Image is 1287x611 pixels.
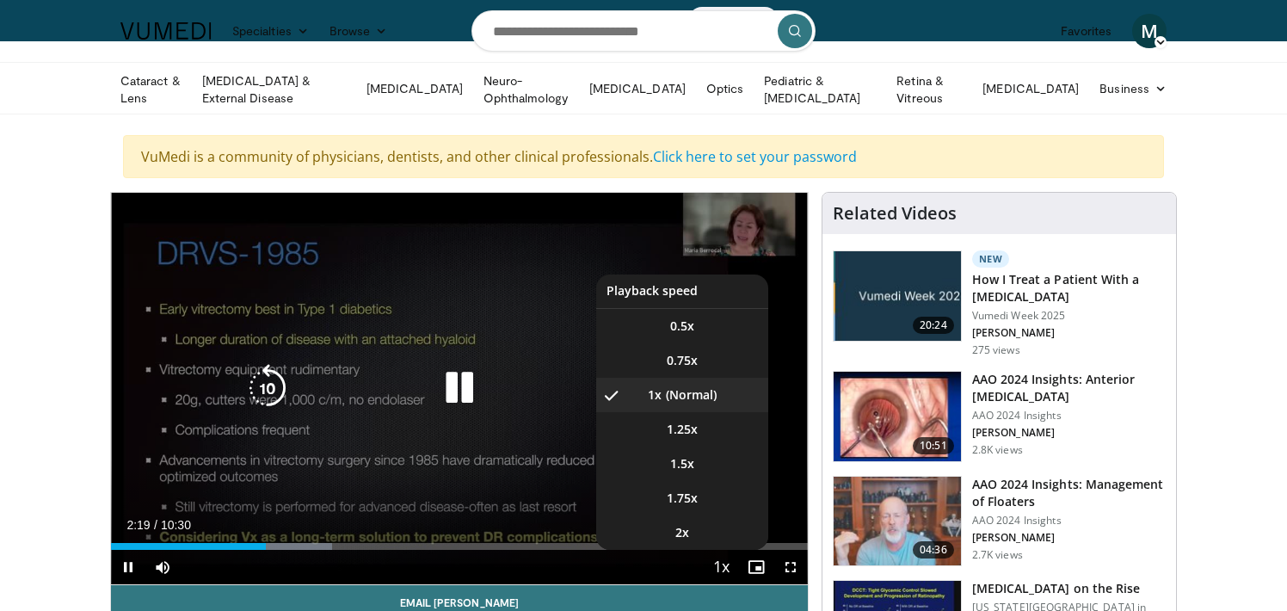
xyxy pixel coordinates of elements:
span: 0.5x [670,318,694,335]
a: Browse [319,14,398,48]
h4: Related Videos [833,203,957,224]
span: 1.75x [667,490,698,507]
p: 275 views [972,343,1020,357]
p: AAO 2024 Insights [972,514,1166,528]
video-js: Video Player [111,193,808,585]
a: Optics [696,71,754,106]
p: [PERSON_NAME] [972,531,1166,545]
a: M [1132,14,1167,48]
a: [MEDICAL_DATA] & External Disease [192,72,356,107]
button: Fullscreen [773,550,808,584]
h3: AAO 2024 Insights: Management of Floaters [972,476,1166,510]
p: Vumedi Week 2025 [972,309,1166,323]
button: Pause [111,550,145,584]
span: 2:19 [126,518,150,532]
a: Neuro-Ophthalmology [473,72,579,107]
span: 04:36 [913,541,954,559]
a: [MEDICAL_DATA] [972,71,1089,106]
span: 0.75x [667,352,698,369]
span: 1x [648,386,662,404]
a: 04:36 AAO 2024 Insights: Management of Floaters AAO 2024 Insights [PERSON_NAME] 2.7K views [833,476,1166,567]
a: 20:24 New How I Treat a Patient With a [MEDICAL_DATA] Vumedi Week 2025 [PERSON_NAME] 275 views [833,250,1166,357]
a: 10:51 AAO 2024 Insights: Anterior [MEDICAL_DATA] AAO 2024 Insights [PERSON_NAME] 2.8K views [833,371,1166,462]
h3: [MEDICAL_DATA] on the Rise [972,580,1166,597]
a: [MEDICAL_DATA] [579,71,696,106]
a: Retina & Vitreous [886,72,972,107]
h3: How I Treat a Patient With a [MEDICAL_DATA] [972,271,1166,305]
p: 2.7K views [972,548,1023,562]
a: Favorites [1050,14,1122,48]
img: fd942f01-32bb-45af-b226-b96b538a46e6.150x105_q85_crop-smart_upscale.jpg [834,372,961,461]
button: Mute [145,550,180,584]
span: 20:24 [913,317,954,334]
p: AAO 2024 Insights [972,409,1166,423]
button: Enable picture-in-picture mode [739,550,773,584]
p: [PERSON_NAME] [972,326,1166,340]
a: Click here to set your password [653,147,857,166]
a: Pediatric & [MEDICAL_DATA] [754,72,886,107]
span: 10:51 [913,437,954,454]
a: [MEDICAL_DATA] [356,71,473,106]
span: 2x [675,524,689,541]
img: 8e655e61-78ac-4b3e-a4e7-f43113671c25.150x105_q85_crop-smart_upscale.jpg [834,477,961,566]
p: New [972,250,1010,268]
span: / [154,518,157,532]
a: Business [1089,71,1177,106]
button: Playback Rate [705,550,739,584]
span: 1.5x [670,455,694,472]
a: Specialties [222,14,319,48]
div: Progress Bar [111,543,808,550]
img: VuMedi Logo [120,22,212,40]
div: VuMedi is a community of physicians, dentists, and other clinical professionals. [123,135,1164,178]
a: Cataract & Lens [110,72,192,107]
p: [PERSON_NAME] [972,426,1166,440]
p: 2.8K views [972,443,1023,457]
span: 1.25x [667,421,698,438]
img: 02d29458-18ce-4e7f-be78-7423ab9bdffd.jpg.150x105_q85_crop-smart_upscale.jpg [834,251,961,341]
span: 10:30 [161,518,191,532]
h3: AAO 2024 Insights: Anterior [MEDICAL_DATA] [972,371,1166,405]
input: Search topics, interventions [471,10,816,52]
